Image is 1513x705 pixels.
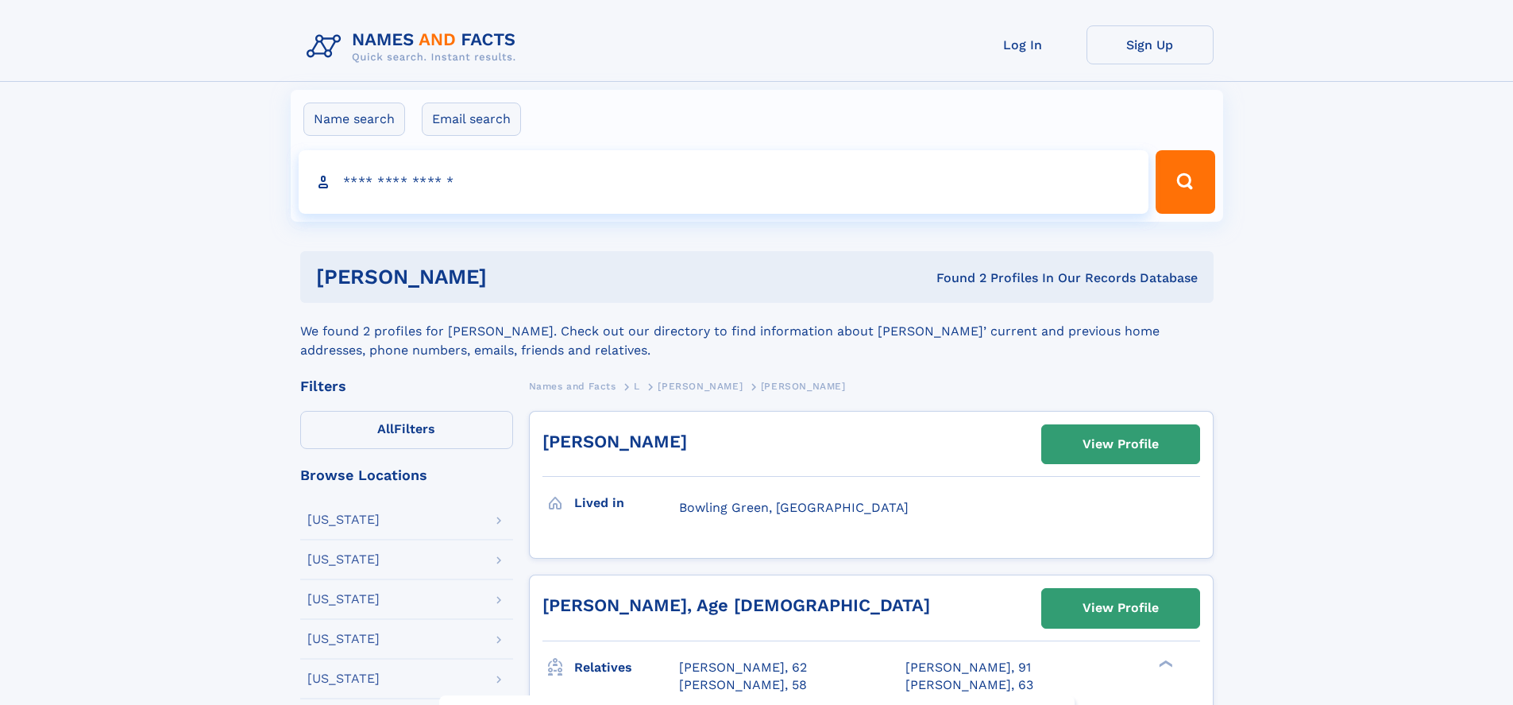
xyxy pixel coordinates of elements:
span: L [634,381,640,392]
h3: Relatives [574,654,679,681]
span: Bowling Green, [GEOGRAPHIC_DATA] [679,500,909,515]
div: View Profile [1083,426,1159,463]
div: [US_STATE] [307,553,380,566]
h3: Lived in [574,490,679,517]
input: search input [299,150,1149,214]
a: [PERSON_NAME], 58 [679,676,807,694]
div: [US_STATE] [307,672,380,685]
a: Names and Facts [529,376,616,396]
div: [US_STATE] [307,593,380,606]
a: View Profile [1042,425,1199,463]
a: [PERSON_NAME], 62 [679,659,807,676]
img: Logo Names and Facts [300,25,529,68]
a: [PERSON_NAME] [542,432,687,451]
a: [PERSON_NAME] [658,376,743,396]
div: ❯ [1155,658,1174,668]
a: [PERSON_NAME], Age [DEMOGRAPHIC_DATA] [542,595,930,615]
div: Browse Locations [300,468,513,482]
button: Search Button [1156,150,1214,214]
a: [PERSON_NAME], 63 [905,676,1033,694]
label: Email search [422,103,521,136]
span: [PERSON_NAME] [761,381,846,392]
div: Found 2 Profiles In Our Records Database [712,269,1198,287]
label: Name search [303,103,405,136]
a: L [634,376,640,396]
div: [US_STATE] [307,633,380,645]
a: Log In [959,25,1087,64]
div: We found 2 profiles for [PERSON_NAME]. Check out our directory to find information about [PERSON_... [300,303,1214,360]
a: View Profile [1042,589,1199,627]
span: [PERSON_NAME] [658,381,743,392]
a: [PERSON_NAME], 91 [905,659,1031,676]
div: Filters [300,379,513,393]
span: All [377,421,394,436]
a: Sign Up [1087,25,1214,64]
div: [US_STATE] [307,513,380,526]
div: View Profile [1083,590,1159,626]
label: Filters [300,411,513,449]
h1: [PERSON_NAME] [316,267,712,287]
